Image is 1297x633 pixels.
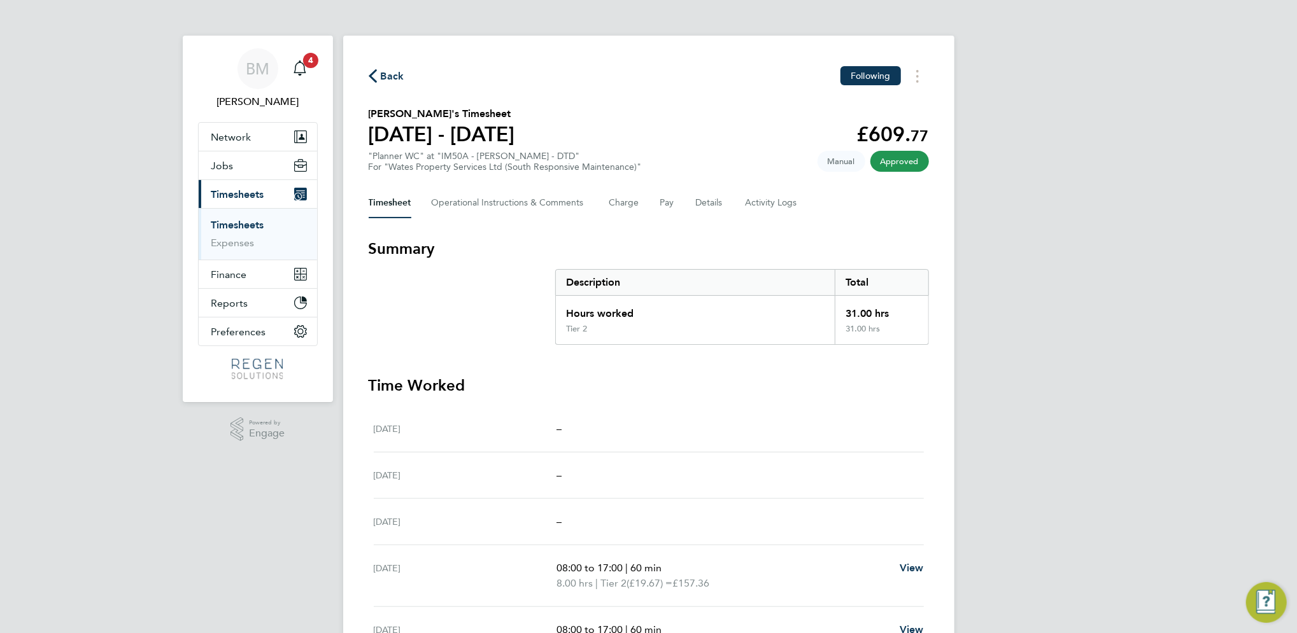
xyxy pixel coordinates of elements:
span: Back [381,69,404,84]
span: 08:00 to 17:00 [556,562,623,574]
span: Network [211,131,252,143]
h1: [DATE] - [DATE] [369,122,515,147]
span: Timesheets [211,188,264,200]
div: [DATE] [374,560,557,591]
div: "Planner WC" at "IM50A - [PERSON_NAME] - DTD" [369,151,642,172]
button: Timesheet [369,188,411,218]
span: | [595,577,598,589]
a: Powered byEngage [230,417,285,442]
span: 60 min [630,562,662,574]
img: regensolutions-logo-retina.png [232,359,283,379]
button: Details [696,188,725,218]
button: Network [199,123,317,151]
h2: [PERSON_NAME]'s Timesheet [369,106,515,122]
a: View [900,560,924,576]
span: Engage [249,428,285,439]
span: Billy Mcnamara [198,94,318,109]
div: Description [556,270,835,295]
a: 4 [287,48,313,89]
h3: Summary [369,239,929,259]
nav: Main navigation [183,36,333,402]
a: BM[PERSON_NAME] [198,48,318,109]
div: [DATE] [374,514,557,529]
app-decimal: £609. [857,122,929,146]
button: Following [840,66,900,85]
span: | [625,562,628,574]
button: Preferences [199,317,317,345]
div: Summary [555,269,929,345]
button: Engage Resource Center [1246,582,1287,623]
span: £157.36 [672,577,709,589]
span: 77 [911,127,929,145]
span: Finance [211,268,247,281]
button: Pay [660,188,676,218]
button: Jobs [199,151,317,179]
span: Following [851,70,890,81]
div: [DATE] [374,421,557,436]
span: This timesheet has been approved. [870,151,929,172]
span: – [556,422,562,435]
button: Charge [609,188,640,218]
div: Timesheets [199,208,317,260]
button: Operational Instructions & Comments [432,188,589,218]
button: Back [369,68,404,84]
button: Finance [199,260,317,288]
span: – [556,515,562,527]
h3: Time Worked [369,375,929,396]
a: Go to home page [198,359,318,379]
span: Reports [211,297,248,309]
button: Activity Logs [746,188,799,218]
span: Preferences [211,326,266,338]
div: 31.00 hrs [835,324,928,344]
button: Timesheets [199,180,317,208]
div: Tier 2 [566,324,587,334]
div: Total [835,270,928,295]
span: This timesheet was manually created. [818,151,865,172]
span: View [900,562,924,574]
div: Hours worked [556,296,835,324]
span: 8.00 hrs [556,577,593,589]
span: – [556,469,562,481]
button: Timesheets Menu [906,66,929,86]
span: Tier 2 [600,576,627,591]
span: (£19.67) = [627,577,672,589]
button: Reports [199,289,317,317]
div: [DATE] [374,468,557,483]
a: Expenses [211,237,255,249]
div: For "Wates Property Services Ltd (South Responsive Maintenance)" [369,162,642,172]
span: Jobs [211,160,234,172]
a: Timesheets [211,219,264,231]
span: BM [246,60,269,77]
span: 4 [303,53,318,68]
span: Powered by [249,417,285,428]
div: 31.00 hrs [835,296,928,324]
